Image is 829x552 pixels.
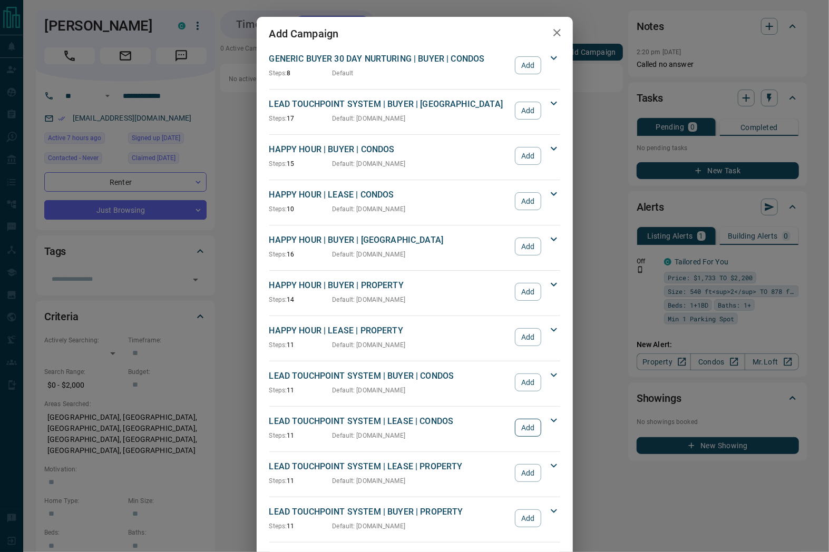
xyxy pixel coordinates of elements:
button: Add [515,373,541,391]
div: HAPPY HOUR | BUYER | CONDOSSteps:15Default: [DOMAIN_NAME]Add [269,141,560,171]
button: Add [515,102,541,120]
div: LEAD TOUCHPOINT SYSTEM | LEASE | PROPERTYSteps:11Default: [DOMAIN_NAME]Add [269,458,560,488]
p: Default : [DOMAIN_NAME] [333,476,406,486]
span: Steps: [269,296,287,303]
button: Add [515,464,541,482]
p: HAPPY HOUR | BUYER | [GEOGRAPHIC_DATA] [269,234,510,247]
button: Add [515,147,541,165]
p: GENERIC BUYER 30 DAY NURTURING | BUYER | CONDOS [269,53,510,65]
div: LEAD TOUCHPOINT SYSTEM | BUYER | PROPERTYSteps:11Default: [DOMAIN_NAME]Add [269,504,560,533]
p: Default : [DOMAIN_NAME] [333,204,406,214]
p: Default : [DOMAIN_NAME] [333,521,406,531]
button: Add [515,283,541,301]
p: LEAD TOUCHPOINT SYSTEM | LEASE | CONDOS [269,415,510,428]
p: Default : [DOMAIN_NAME] [333,386,406,395]
p: LEAD TOUCHPOINT SYSTEM | BUYER | CONDOS [269,370,510,382]
p: 10 [269,204,333,214]
p: 11 [269,431,333,440]
p: Default : [DOMAIN_NAME] [333,250,406,259]
p: LEAD TOUCHPOINT SYSTEM | BUYER | PROPERTY [269,506,510,518]
p: Default : [DOMAIN_NAME] [333,114,406,123]
div: HAPPY HOUR | LEASE | CONDOSSteps:10Default: [DOMAIN_NAME]Add [269,186,560,216]
p: 11 [269,386,333,395]
p: HAPPY HOUR | BUYER | CONDOS [269,143,510,156]
span: Steps: [269,251,287,258]
p: Default : [DOMAIN_NAME] [333,295,406,304]
p: 16 [269,250,333,259]
span: Steps: [269,432,287,439]
p: LEAD TOUCHPOINT SYSTEM | BUYER | [GEOGRAPHIC_DATA] [269,98,510,111]
p: Default : [DOMAIN_NAME] [333,340,406,350]
span: Steps: [269,115,287,122]
p: LEAD TOUCHPOINT SYSTEM | LEASE | PROPERTY [269,460,510,473]
p: Default : [DOMAIN_NAME] [333,431,406,440]
p: 11 [269,340,333,350]
p: 17 [269,114,333,123]
div: GENERIC BUYER 30 DAY NURTURING | BUYER | CONDOSSteps:8DefaultAdd [269,51,560,80]
p: Default [333,68,354,78]
p: HAPPY HOUR | BUYER | PROPERTY [269,279,510,292]
div: LEAD TOUCHPOINT SYSTEM | BUYER | CONDOSSteps:11Default: [DOMAIN_NAME]Add [269,368,560,397]
span: Steps: [269,523,287,530]
button: Add [515,419,541,437]
div: HAPPY HOUR | BUYER | [GEOGRAPHIC_DATA]Steps:16Default: [DOMAIN_NAME]Add [269,232,560,261]
span: Steps: [269,341,287,349]
div: LEAD TOUCHPOINT SYSTEM | BUYER | [GEOGRAPHIC_DATA]Steps:17Default: [DOMAIN_NAME]Add [269,96,560,125]
p: 8 [269,68,333,78]
button: Add [515,56,541,74]
button: Add [515,192,541,210]
p: Default : [DOMAIN_NAME] [333,159,406,169]
div: LEAD TOUCHPOINT SYSTEM | LEASE | CONDOSSteps:11Default: [DOMAIN_NAME]Add [269,413,560,442]
button: Add [515,238,541,255]
span: Steps: [269,160,287,167]
div: HAPPY HOUR | LEASE | PROPERTYSteps:11Default: [DOMAIN_NAME]Add [269,322,560,352]
button: Add [515,509,541,527]
span: Steps: [269,477,287,485]
div: HAPPY HOUR | BUYER | PROPERTYSteps:14Default: [DOMAIN_NAME]Add [269,277,560,307]
p: HAPPY HOUR | LEASE | CONDOS [269,189,510,201]
p: 15 [269,159,333,169]
p: 11 [269,521,333,531]
span: Steps: [269,205,287,213]
p: 14 [269,295,333,304]
span: Steps: [269,387,287,394]
button: Add [515,328,541,346]
h2: Add Campaign [257,17,352,51]
p: HAPPY HOUR | LEASE | PROPERTY [269,324,510,337]
p: 11 [269,476,333,486]
span: Steps: [269,70,287,77]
